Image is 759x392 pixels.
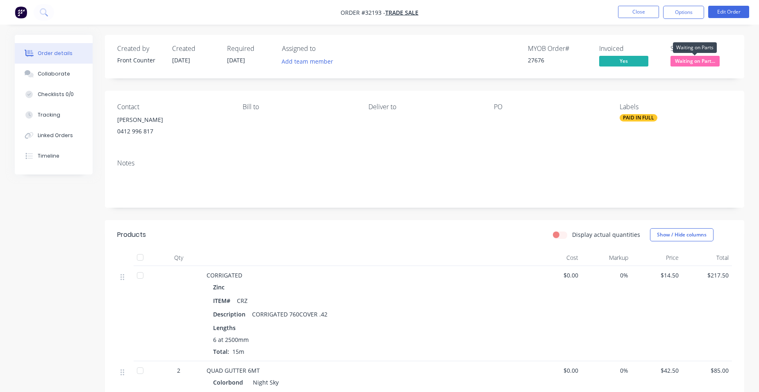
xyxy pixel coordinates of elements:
span: Lengths [213,323,236,332]
div: Linked Orders [38,132,73,139]
div: Status [670,45,732,53]
span: $85.00 [685,366,729,375]
div: [PERSON_NAME]0412 996 817 [117,114,230,140]
div: MYOB Order # [528,45,589,53]
div: Contact [117,103,230,111]
div: Order details [38,50,73,57]
span: 15m [229,348,248,355]
div: Timeline [38,152,59,160]
span: Waiting on Part... [670,56,720,66]
button: Checklists 0/0 [15,84,93,105]
div: Cost [531,250,582,266]
button: Tracking [15,105,93,125]
span: $0.00 [534,271,578,280]
div: Qty [154,250,203,266]
div: Assigned to [282,45,364,53]
div: Created [172,45,217,53]
span: 2 [177,366,180,375]
span: CORRIGATED [207,271,242,279]
div: Notes [117,159,732,167]
span: $217.50 [685,271,729,280]
div: PAID IN FULL [620,114,657,121]
div: Total [682,250,732,266]
span: 0% [585,366,629,375]
button: Linked Orders [15,125,93,146]
div: PO [494,103,606,111]
a: TRADE SALE [385,9,418,16]
div: Night Sky [250,376,279,388]
span: $14.50 [635,271,679,280]
button: Edit Order [708,6,749,18]
div: Bill to [243,103,355,111]
span: $0.00 [534,366,578,375]
div: Products [117,230,146,240]
div: Markup [582,250,632,266]
span: Total: [213,348,229,355]
div: Description [213,308,249,320]
button: Waiting on Part... [670,56,720,68]
button: Add team member [277,56,338,67]
div: 27676 [528,56,589,64]
div: CRZ [234,295,251,307]
div: 0412 996 817 [117,126,230,137]
div: Required [227,45,272,53]
div: Front Counter [117,56,162,64]
span: Yes [599,56,648,66]
div: ITEM# [213,295,234,307]
div: Price [632,250,682,266]
label: Display actual quantities [572,230,640,239]
div: Invoiced [599,45,661,53]
button: Collaborate [15,64,93,84]
span: [DATE] [227,56,245,64]
button: Options [663,6,704,19]
div: Labels [620,103,732,111]
span: QUAD GUTTER 6MT [207,367,260,374]
img: Factory [15,6,27,18]
span: Order #32193 - [341,9,385,16]
div: Tracking [38,111,60,119]
button: Close [618,6,659,18]
button: Order details [15,43,93,64]
div: Created by [117,45,162,53]
div: CORRIGATED 760COVER .42 [249,308,331,320]
div: Checklists 0/0 [38,91,74,98]
div: Deliver to [368,103,481,111]
div: Waiting on Parts [673,42,717,53]
div: Collaborate [38,70,70,78]
button: Add team member [282,56,338,67]
button: Show / Hide columns [650,228,714,241]
div: Colorbond [213,376,246,388]
span: 6 at 2500mm [213,335,249,344]
div: [PERSON_NAME] [117,114,230,126]
span: $42.50 [635,366,679,375]
span: 0% [585,271,629,280]
span: [DATE] [172,56,190,64]
div: Zinc [213,281,228,293]
button: Timeline [15,146,93,166]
